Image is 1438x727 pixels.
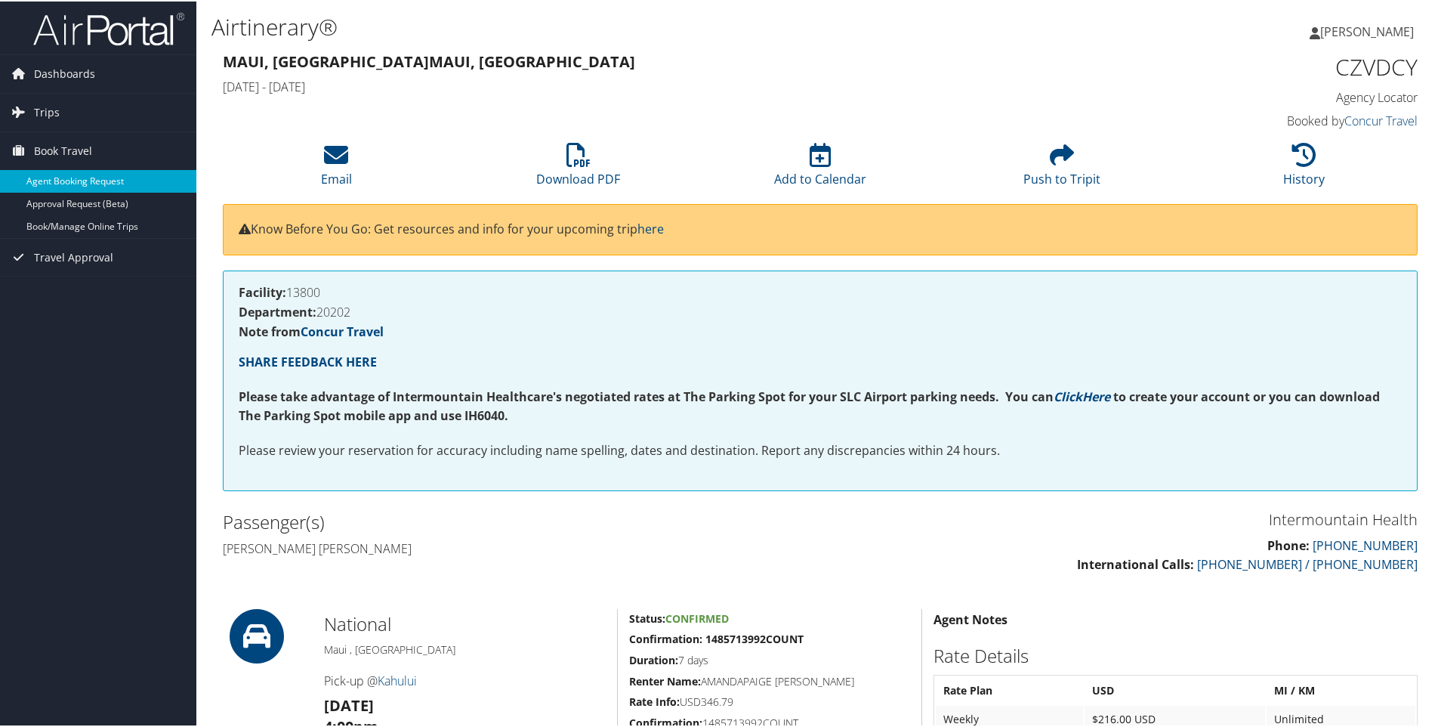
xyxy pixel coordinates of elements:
h4: 20202 [239,305,1402,317]
h5: Maui , [GEOGRAPHIC_DATA] [324,641,606,656]
h2: Passenger(s) [223,508,809,534]
a: [PHONE_NUMBER] [1313,536,1418,552]
strong: Facility: [239,283,286,299]
h4: Pick-up @ [324,671,606,688]
h1: CZVDCY [1136,50,1418,82]
strong: Maui, [GEOGRAPHIC_DATA] Maui, [GEOGRAPHIC_DATA] [223,50,635,70]
a: Email [321,150,352,186]
h4: Booked by [1136,111,1418,128]
strong: Please take advantage of Intermountain Healthcare's negotiated rates at The Parking Spot for your... [239,387,1054,404]
strong: Confirmation: 1485713992COUNT [629,630,804,645]
th: Rate Plan [936,676,1083,703]
strong: Renter Name: [629,673,701,687]
h5: USD346.79 [629,693,910,708]
h4: [PERSON_NAME] [PERSON_NAME] [223,539,809,555]
h2: National [324,610,606,636]
strong: Status: [629,610,665,624]
strong: International Calls: [1077,555,1194,571]
th: USD [1085,676,1265,703]
span: [PERSON_NAME] [1320,22,1414,39]
strong: Rate Info: [629,693,680,707]
th: MI / KM [1267,676,1415,703]
h4: Agency Locator [1136,88,1418,104]
a: [PERSON_NAME] [1310,8,1429,53]
span: Confirmed [665,610,729,624]
a: Download PDF [536,150,620,186]
h5: 7 days [629,651,910,667]
span: Travel Approval [34,237,113,275]
span: Trips [34,92,60,130]
strong: Note from [239,322,384,339]
a: Click [1054,387,1082,404]
h4: 13800 [239,285,1402,297]
img: airportal-logo.png [33,10,184,45]
h1: Airtinerary® [211,10,1023,42]
h5: AMANDAPAIGE [PERSON_NAME] [629,673,910,688]
h2: Rate Details [933,642,1418,667]
a: here [637,219,664,236]
strong: Phone: [1267,536,1310,552]
a: History [1283,150,1325,186]
a: Push to Tripit [1023,150,1100,186]
p: Know Before You Go: Get resources and info for your upcoming trip [239,218,1402,238]
span: Book Travel [34,131,92,169]
strong: Duration: [629,651,678,666]
a: Kahului [378,671,417,688]
strong: Department: [239,302,316,319]
a: Here [1082,387,1110,404]
a: Concur Travel [301,322,384,339]
strong: Agent Notes [933,610,1008,626]
strong: [DATE] [324,694,374,714]
a: Add to Calendar [774,150,866,186]
h4: [DATE] - [DATE] [223,77,1113,94]
a: [PHONE_NUMBER] / [PHONE_NUMBER] [1197,555,1418,571]
span: Dashboards [34,54,95,91]
a: Concur Travel [1344,111,1418,128]
h3: Intermountain Health [832,508,1418,529]
p: Please review your reservation for accuracy including name spelling, dates and destination. Repor... [239,440,1402,459]
a: SHARE FEEDBACK HERE [239,352,377,369]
